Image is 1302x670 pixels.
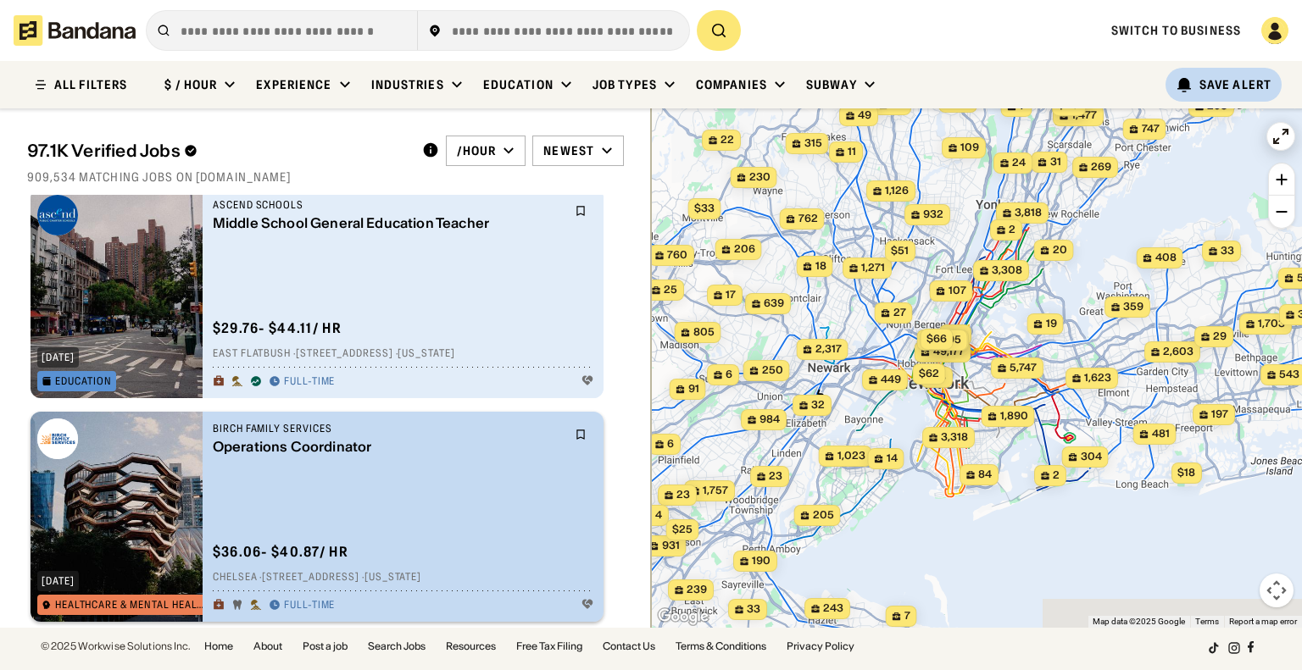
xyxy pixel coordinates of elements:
[957,95,971,109] span: 66
[37,418,78,459] img: Birch Family Services logo
[1260,573,1294,607] button: Map camera controls
[42,352,75,363] div: [DATE]
[655,606,711,628] a: Open this area in Google Maps (opens a new window)
[1084,371,1111,385] span: 1,623
[603,641,655,651] a: Contact Us
[256,77,331,92] div: Experience
[303,641,348,651] a: Post a job
[1091,160,1111,174] span: 269
[664,283,677,297] span: 25
[752,554,771,568] span: 190
[213,571,593,584] div: Chelsea · [STREET_ADDRESS] · [US_STATE]
[1229,617,1297,626] a: Report a map error
[1050,155,1061,169] span: 31
[213,319,342,337] div: $ 29.76 - $44.11 / hr
[1199,77,1271,92] div: Save Alert
[14,15,136,46] img: Bandana logotype
[815,342,842,357] span: 2,317
[1081,450,1102,464] span: 304
[516,641,582,651] a: Free Tax Filing
[1053,468,1060,483] span: 2
[762,363,783,378] span: 250
[858,108,871,123] span: 49
[204,641,233,651] a: Home
[861,261,885,275] span: 1,271
[891,244,909,257] span: $51
[721,133,734,147] span: 22
[949,284,966,298] span: 107
[747,602,760,617] span: 33
[694,202,715,214] span: $33
[213,347,593,361] div: East Flatbush · [STREET_ADDRESS] · [US_STATE]
[885,184,909,198] span: 1,126
[1111,23,1241,38] a: Switch to Business
[667,248,687,263] span: 760
[926,332,947,345] span: $66
[978,468,992,482] span: 84
[992,263,1022,278] span: 3,308
[764,296,784,311] span: 639
[881,373,901,387] span: 449
[787,641,854,651] a: Privacy Policy
[483,77,554,92] div: Education
[726,288,736,302] span: 17
[1010,361,1037,375] span: 5,747
[693,325,715,340] span: 805
[1163,345,1193,359] span: 2,603
[55,600,205,610] div: Healthcare & Mental Health
[891,97,904,112] span: 93
[1211,407,1228,422] span: 197
[1152,427,1170,441] span: 481
[1020,99,1026,114] span: 7
[804,136,822,151] span: 315
[55,376,112,386] div: Education
[815,259,826,274] span: 18
[284,375,336,389] div: Full-time
[941,430,968,445] span: 3,318
[1046,317,1057,331] span: 19
[27,195,624,628] div: grid
[543,143,594,158] div: Newest
[798,212,818,226] span: 762
[813,508,834,523] span: 205
[593,77,657,92] div: Job Types
[1213,329,1227,344] span: 29
[213,543,348,561] div: $ 36.06 - $40.87 / hr
[1012,156,1026,170] span: 24
[811,398,825,413] span: 32
[672,523,693,535] span: $25
[676,641,766,651] a: Terms & Conditions
[734,242,755,257] span: 206
[1155,251,1177,265] span: 408
[27,141,409,161] div: 97.1K Verified Jobs
[759,413,780,427] span: 984
[919,367,939,379] span: $62
[1221,244,1234,258] span: 33
[837,449,865,463] span: 1,023
[213,422,565,435] div: Birch Family Services
[1093,617,1185,626] span: Map data ©2025 Google
[27,169,624,185] div: 909,534 matching jobs on [DOMAIN_NAME]
[749,170,771,185] span: 230
[371,77,444,92] div: Industries
[667,437,674,451] span: 6
[54,79,127,91] div: ALL FILTERS
[688,382,699,396] span: 91
[446,641,496,651] a: Resources
[253,641,282,651] a: About
[1009,223,1015,237] span: 2
[1207,99,1227,114] span: 293
[1123,300,1143,314] span: 359
[655,508,662,523] span: 4
[213,215,565,231] div: Middle School General Education Teacher
[457,143,497,158] div: /hour
[726,368,732,382] span: 6
[284,599,336,612] div: Full-time
[887,451,898,466] span: 14
[213,439,565,455] div: Operations Coordinator
[893,306,906,320] span: 27
[848,145,856,159] span: 11
[1015,206,1042,220] span: 3,818
[960,141,979,155] span: 109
